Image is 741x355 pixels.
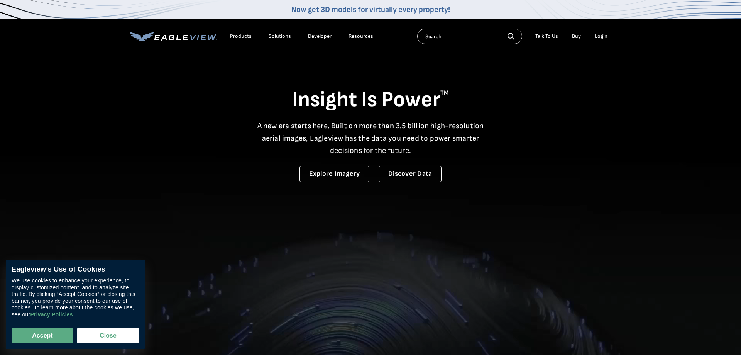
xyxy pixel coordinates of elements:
a: Developer [308,33,332,40]
p: A new era starts here. Built on more than 3.5 billion high-resolution aerial images, Eagleview ha... [252,120,489,157]
div: We use cookies to enhance your experience, to display customized content, and to analyze site tra... [12,278,139,318]
a: Explore Imagery [299,166,370,182]
button: Close [77,328,139,343]
div: Resources [349,33,373,40]
div: Eagleview’s Use of Cookies [12,265,139,274]
a: Now get 3D models for virtually every property! [291,5,450,14]
div: Login [595,33,607,40]
sup: TM [440,89,449,97]
div: Talk To Us [535,33,558,40]
input: Search [417,29,522,44]
div: Products [230,33,252,40]
a: Discover Data [379,166,442,182]
button: Accept [12,328,73,343]
div: Solutions [269,33,291,40]
a: Privacy Policies [30,312,73,318]
h1: Insight Is Power [130,87,611,114]
a: Buy [572,33,581,40]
